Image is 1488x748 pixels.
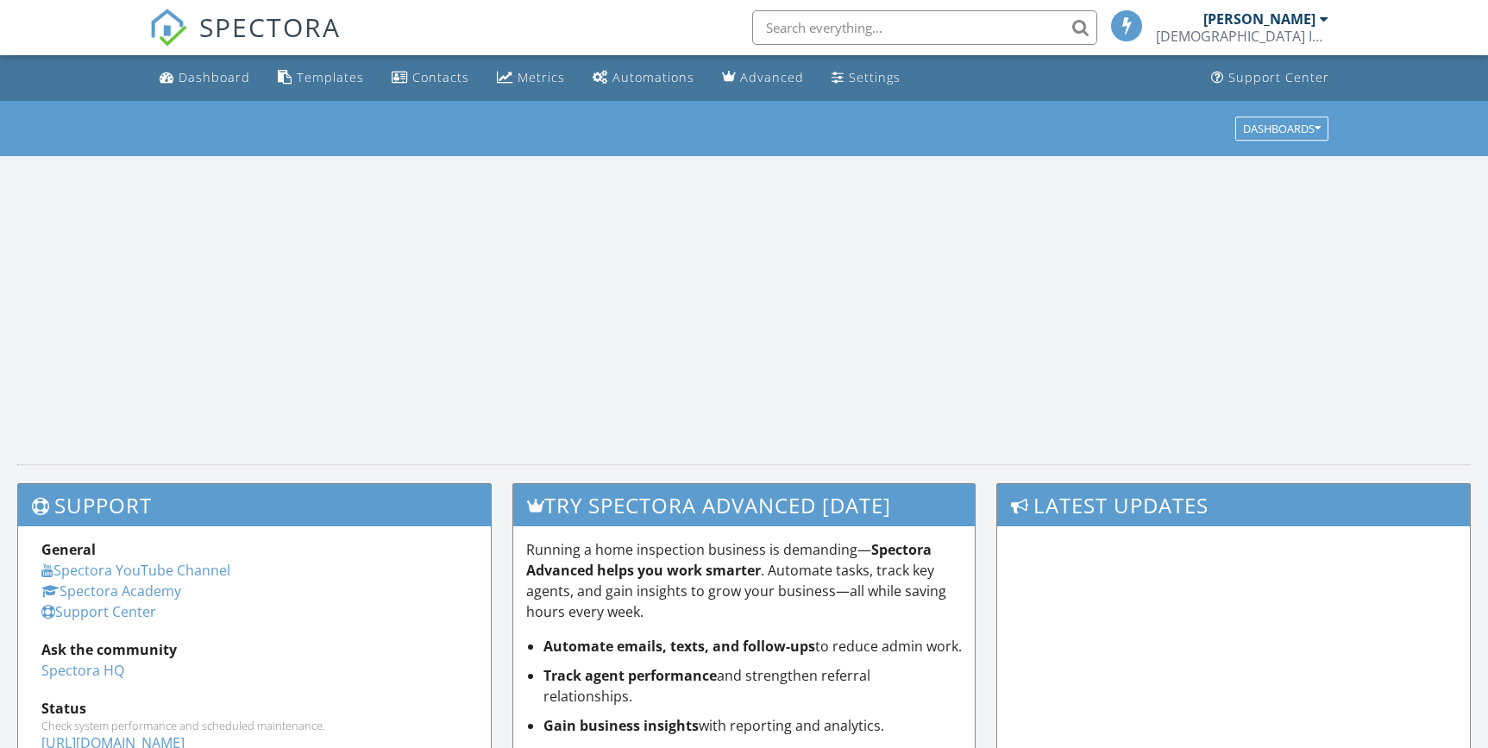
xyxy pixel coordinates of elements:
[297,69,364,85] div: Templates
[41,719,468,732] div: Check system performance and scheduled maintenance.
[715,62,811,94] a: Advanced
[518,69,565,85] div: Metrics
[41,540,96,559] strong: General
[199,9,341,45] span: SPECTORA
[41,581,181,600] a: Spectora Academy
[543,716,699,735] strong: Gain business insights
[586,62,701,94] a: Automations (Basic)
[543,665,963,707] li: and strengthen referral relationships.
[179,69,250,85] div: Dashboard
[849,69,901,85] div: Settings
[18,484,491,526] h3: Support
[41,602,156,621] a: Support Center
[490,62,572,94] a: Metrics
[41,639,468,660] div: Ask the community
[412,69,469,85] div: Contacts
[825,62,907,94] a: Settings
[997,484,1470,526] h3: Latest Updates
[1235,116,1328,141] button: Dashboards
[41,698,468,719] div: Status
[513,484,976,526] h3: Try spectora advanced [DATE]
[41,661,124,680] a: Spectora HQ
[41,561,230,580] a: Spectora YouTube Channel
[1243,123,1321,135] div: Dashboards
[526,539,963,622] p: Running a home inspection business is demanding— . Automate tasks, track key agents, and gain ins...
[543,666,717,685] strong: Track agent performance
[612,69,694,85] div: Automations
[543,636,963,657] li: to reduce admin work.
[149,23,341,60] a: SPECTORA
[752,10,1097,45] input: Search everything...
[543,637,815,656] strong: Automate emails, texts, and follow-ups
[1228,69,1329,85] div: Support Center
[1203,10,1315,28] div: [PERSON_NAME]
[385,62,476,94] a: Contacts
[149,9,187,47] img: The Best Home Inspection Software - Spectora
[526,540,932,580] strong: Spectora Advanced helps you work smarter
[543,715,963,736] li: with reporting and analytics.
[1204,62,1336,94] a: Support Center
[271,62,371,94] a: Templates
[1156,28,1328,45] div: Iron Guard Inspections Ltd.
[153,62,257,94] a: Dashboard
[740,69,804,85] div: Advanced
